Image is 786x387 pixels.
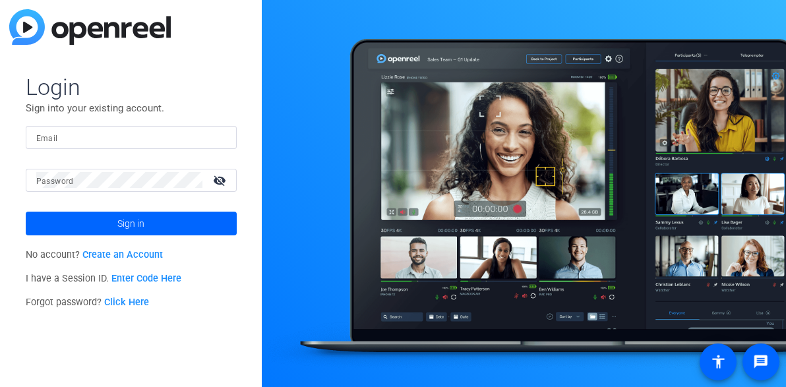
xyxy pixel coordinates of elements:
[36,129,226,145] input: Enter Email Address
[117,207,144,240] span: Sign in
[26,297,150,308] span: Forgot password?
[104,297,149,308] a: Click Here
[36,177,74,186] mat-label: Password
[26,212,237,235] button: Sign in
[111,273,181,284] a: Enter Code Here
[26,273,182,284] span: I have a Session ID.
[36,134,58,143] mat-label: Email
[26,249,164,260] span: No account?
[26,101,237,115] p: Sign into your existing account.
[82,249,163,260] a: Create an Account
[26,73,237,101] span: Login
[9,9,171,45] img: blue-gradient.svg
[710,354,726,370] mat-icon: accessibility
[753,354,769,370] mat-icon: message
[205,171,237,190] mat-icon: visibility_off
